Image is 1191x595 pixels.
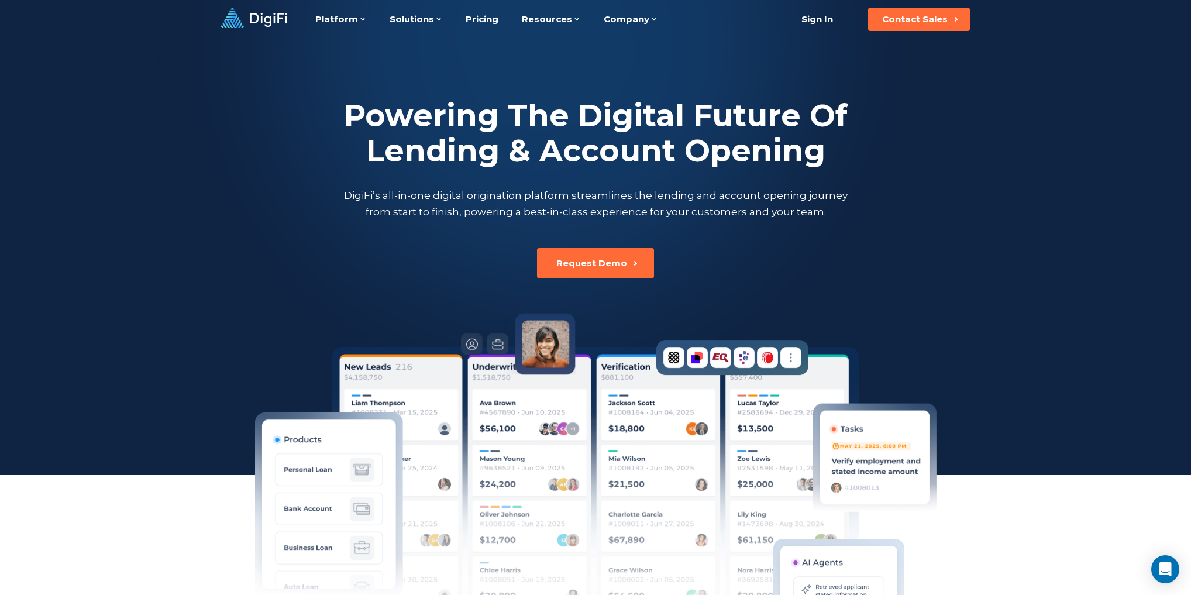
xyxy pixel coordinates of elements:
button: Contact Sales [868,8,970,31]
h2: Powering The Digital Future Of Lending & Account Opening [341,98,850,168]
div: Open Intercom Messenger [1151,555,1179,583]
a: Sign In [787,8,847,31]
div: Request Demo [556,257,627,269]
p: DigiFi’s all-in-one digital origination platform streamlines the lending and account opening jour... [341,187,850,220]
div: Contact Sales [882,13,948,25]
button: Request Demo [537,248,654,278]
